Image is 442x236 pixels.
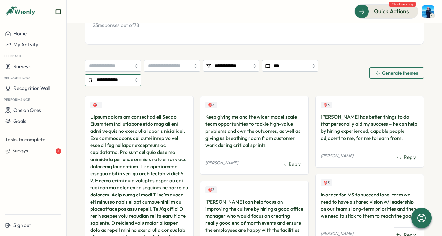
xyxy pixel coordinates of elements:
button: Quick Actions [354,4,418,18]
span: Reply [289,161,301,168]
span: One on Ones [13,107,41,113]
button: Reply [394,152,419,162]
div: Upvotes [205,186,217,193]
span: Sign out [13,222,31,228]
button: Expand sidebar [55,8,61,15]
div: [PERSON_NAME] can help focus on improving the culture by hiring a good office manager who would f... [205,198,303,234]
span: Recognition Wall [13,85,50,91]
span: Goals [13,118,26,124]
span: Surveys [13,148,28,154]
div: Upvotes [90,102,102,108]
img: Henry Innis [422,5,434,18]
div: Keep giving me and the wider model scale team opportunities to tackle high-value problems and own... [205,113,303,149]
p: 23 responses out of 78 [93,22,416,29]
span: Quick Actions [374,7,409,15]
div: Upvotes [321,179,332,186]
p: [PERSON_NAME] [321,153,353,159]
button: Reply [278,159,303,169]
span: Reply [404,154,416,161]
div: Upvotes [205,102,217,108]
p: Tasks to complete [5,136,61,143]
span: 2 tasks waiting [389,2,416,7]
div: Upvotes [321,102,332,108]
button: Generate themes [369,67,424,79]
span: Generate themes [382,71,418,75]
div: 2 [56,148,61,154]
span: Home [13,31,27,37]
span: Surveys [13,63,31,69]
p: [PERSON_NAME] [205,160,238,166]
div: [PERSON_NAME] has better things to do that personally aid my success – he can help by hiring expe... [321,113,419,142]
span: My Activity [13,41,38,48]
div: In order for MS to succeed long-term we need to have a shared vision w/ leadership on our team's ... [321,191,419,220]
